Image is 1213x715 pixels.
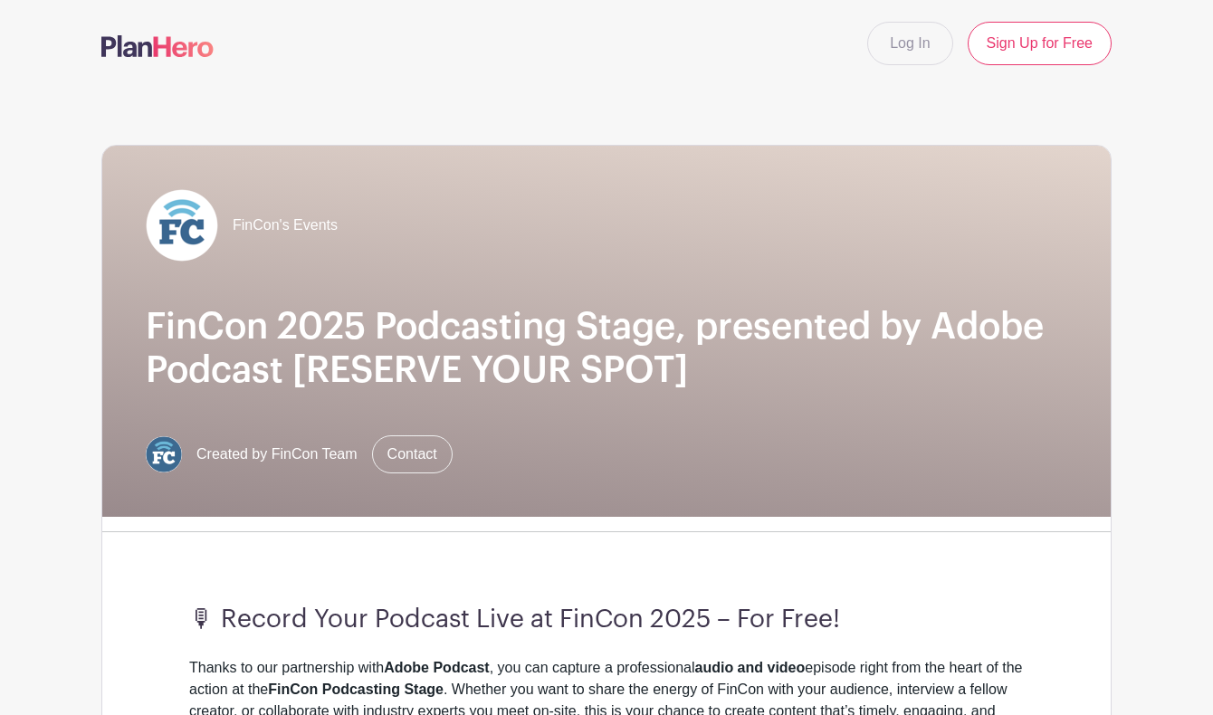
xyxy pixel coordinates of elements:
strong: Adobe Podcast [384,660,489,675]
a: Contact [372,435,453,473]
img: FC%20circle_white.png [146,189,218,262]
img: FC%20circle.png [146,436,182,472]
img: logo-507f7623f17ff9eddc593b1ce0a138ce2505c220e1c5a4e2b4648c50719b7d32.svg [101,35,214,57]
h1: FinCon 2025 Podcasting Stage, presented by Adobe Podcast [RESERVE YOUR SPOT] [146,305,1067,392]
a: Log In [867,22,952,65]
h3: 🎙 Record Your Podcast Live at FinCon 2025 – For Free! [189,605,1024,635]
span: Created by FinCon Team [196,443,358,465]
span: FinCon's Events [233,214,338,236]
a: Sign Up for Free [968,22,1112,65]
strong: FinCon Podcasting Stage [268,682,444,697]
strong: audio and video [695,660,806,675]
